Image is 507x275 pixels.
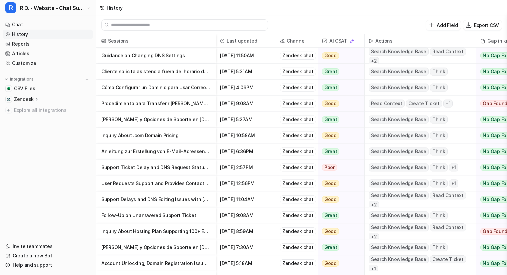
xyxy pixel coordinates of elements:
h2: Actions [375,34,393,48]
span: Think [430,132,448,139]
span: [DATE] 12:56PM [219,175,273,191]
span: Read Context [430,223,466,231]
span: [DATE] 9:08AM [219,207,273,223]
div: Zendesk chat [280,163,316,171]
span: Search Knowledge Base [369,84,429,92]
a: Customize [3,59,93,68]
span: AI CSAT [321,34,362,48]
a: CSV FilesCSV Files [3,84,93,93]
span: [DATE] 2:57PM [219,159,273,175]
span: Good [322,180,339,187]
p: Procedimiento para Transferir [PERSON_NAME] entre Cuentas en [DOMAIN_NAME] [101,96,210,112]
a: Explore all integrations [3,106,93,115]
a: History [3,30,93,39]
img: Zendesk [7,97,11,101]
button: Integrations [3,76,36,83]
span: [DATE] 11:50AM [219,48,273,64]
span: Search Knowledge Base [369,243,429,251]
img: explore all integrations [5,107,12,114]
div: Zendesk chat [280,195,316,203]
span: Search Knowledge Base [369,132,429,139]
span: Think [430,179,448,187]
span: Think [430,211,448,219]
span: + 1 [369,265,378,273]
img: expand menu [4,77,9,82]
span: Great [322,212,340,219]
button: Great [318,143,360,159]
span: [DATE] 5:27AM [219,112,273,128]
button: Good [318,48,360,64]
button: Export CSV [463,20,502,30]
span: Search Knowledge Base [369,179,429,187]
span: Great [322,116,340,123]
span: Search Knowledge Base [369,255,429,263]
span: Search Knowledge Base [369,147,429,155]
div: Zendesk chat [280,259,316,267]
p: Cliente solicita asistencia fuera del horario de atención [101,64,210,80]
a: Reports [3,39,93,49]
span: Read Context [369,100,405,108]
div: History [107,4,123,11]
p: Follow-Up on Unanswered Support Ticket [101,207,210,223]
div: Zendesk chat [280,116,316,124]
span: Search Knowledge Base [369,163,429,171]
span: Good [322,132,339,139]
div: Zendesk chat [280,132,316,139]
p: [PERSON_NAME] y Opciones de Soporte en [DOMAIN_NAME] [101,239,210,255]
button: Add Field [426,20,460,30]
a: Help and support [3,260,93,270]
span: + 2 [369,233,379,241]
span: [DATE] 10:58AM [219,128,273,143]
span: Good [322,100,339,107]
p: Integrations [10,77,34,82]
span: Think [430,163,448,171]
div: Zendesk chat [280,52,316,60]
p: Support Ticket Delay and DNS Request Status Inquiry [101,159,210,175]
span: Search Knowledge Base [369,223,429,231]
span: Good [322,260,339,267]
button: Good [318,255,360,271]
span: [DATE] 11:04AM [219,191,273,207]
span: [DATE] 8:59AM [219,223,273,239]
button: Poor [318,159,360,175]
p: Zendesk [14,96,34,103]
button: Good [318,96,360,112]
span: Good [322,52,339,59]
p: Inquiry About Hosting Plan Supporting 100+ Email Redirections [101,223,210,239]
div: Zendesk chat [280,211,316,219]
span: Think [430,243,448,251]
span: Read Context [430,191,466,199]
span: Channel [279,34,315,48]
span: Search Knowledge Base [369,191,429,199]
span: Great [322,84,340,91]
span: CSV Files [14,85,35,92]
span: Think [430,147,448,155]
span: Search Knowledge Base [369,68,429,76]
span: + 1 [449,163,459,171]
span: Great [322,68,340,75]
p: User Requests Support and Provides Contact Information [101,175,210,191]
span: [DATE] 7:30AM [219,239,273,255]
div: Zendesk chat [280,227,316,235]
span: Read Context [430,48,466,56]
div: Zendesk chat [280,68,316,76]
span: Great [322,148,340,155]
button: Good [318,191,360,207]
span: Search Knowledge Base [369,116,429,124]
span: Good [322,196,339,203]
span: Poor [322,164,337,171]
div: Zendesk chat [280,147,316,155]
p: Guidance on Changing DNS Settings [101,48,210,64]
button: Great [318,112,360,128]
span: [DATE] 6:36PM [219,143,273,159]
span: + 1 [443,100,453,108]
span: Explore all integrations [14,105,90,116]
div: Zendesk chat [280,179,316,187]
p: Add Field [437,22,458,29]
span: + 2 [369,57,379,65]
span: [DATE] 5:31AM [219,64,273,80]
a: Articles [3,49,93,58]
button: Great [318,239,360,255]
p: Anleitung zur Erstellung von E-Mail-Adressen nach [GEOGRAPHIC_DATA] [101,143,210,159]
